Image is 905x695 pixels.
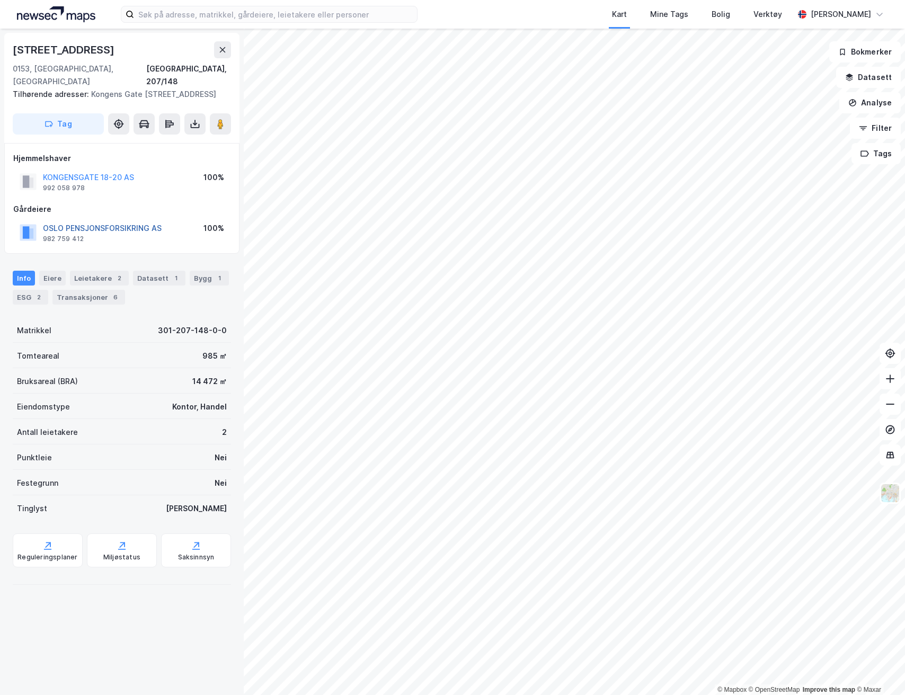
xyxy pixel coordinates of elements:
div: Eiendomstype [17,400,70,413]
div: [STREET_ADDRESS] [13,41,117,58]
div: 982 759 412 [43,235,84,243]
div: 301-207-148-0-0 [158,324,227,337]
div: Datasett [133,271,185,286]
button: Datasett [836,67,901,88]
div: Reguleringsplaner [17,553,77,562]
div: 100% [203,171,224,184]
div: 100% [203,222,224,235]
div: 14 472 ㎡ [192,375,227,388]
div: 2 [33,292,44,302]
div: Gårdeiere [13,203,230,216]
div: 2 [114,273,125,283]
input: Søk på adresse, matrikkel, gårdeiere, leietakere eller personer [134,6,417,22]
div: Bolig [712,8,730,21]
div: [PERSON_NAME] [811,8,871,21]
button: Bokmerker [829,41,901,63]
div: Bruksareal (BRA) [17,375,78,388]
a: Improve this map [803,686,855,693]
a: Mapbox [717,686,747,693]
button: Analyse [839,92,901,113]
a: OpenStreetMap [749,686,800,693]
div: 1 [171,273,181,283]
div: 2 [222,426,227,439]
button: Filter [850,118,901,139]
div: Verktøy [753,8,782,21]
div: Info [13,271,35,286]
div: [GEOGRAPHIC_DATA], 207/148 [146,63,231,88]
div: 6 [110,292,121,302]
div: Kongens Gate [STREET_ADDRESS] [13,88,223,101]
div: Festegrunn [17,477,58,489]
div: Nei [215,477,227,489]
div: 992 058 978 [43,184,85,192]
div: 985 ㎡ [202,350,227,362]
img: logo.a4113a55bc3d86da70a041830d287a7e.svg [17,6,95,22]
div: Punktleie [17,451,52,464]
div: Bygg [190,271,229,286]
div: Miljøstatus [103,553,140,562]
div: Leietakere [70,271,129,286]
div: Tomteareal [17,350,59,362]
div: Saksinnsyn [178,553,215,562]
div: Mine Tags [650,8,688,21]
div: Kontrollprogram for chat [852,644,905,695]
button: Tag [13,113,104,135]
div: Kart [612,8,627,21]
div: ESG [13,290,48,305]
div: 0153, [GEOGRAPHIC_DATA], [GEOGRAPHIC_DATA] [13,63,146,88]
div: Transaksjoner [52,290,125,305]
div: Matrikkel [17,324,51,337]
iframe: Chat Widget [852,644,905,695]
div: Antall leietakere [17,426,78,439]
span: Tilhørende adresser: [13,90,91,99]
div: [PERSON_NAME] [166,502,227,515]
img: Z [880,483,900,503]
div: Tinglyst [17,502,47,515]
div: Nei [215,451,227,464]
div: Hjemmelshaver [13,152,230,165]
div: Eiere [39,271,66,286]
button: Tags [851,143,901,164]
div: Kontor, Handel [172,400,227,413]
div: 1 [214,273,225,283]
